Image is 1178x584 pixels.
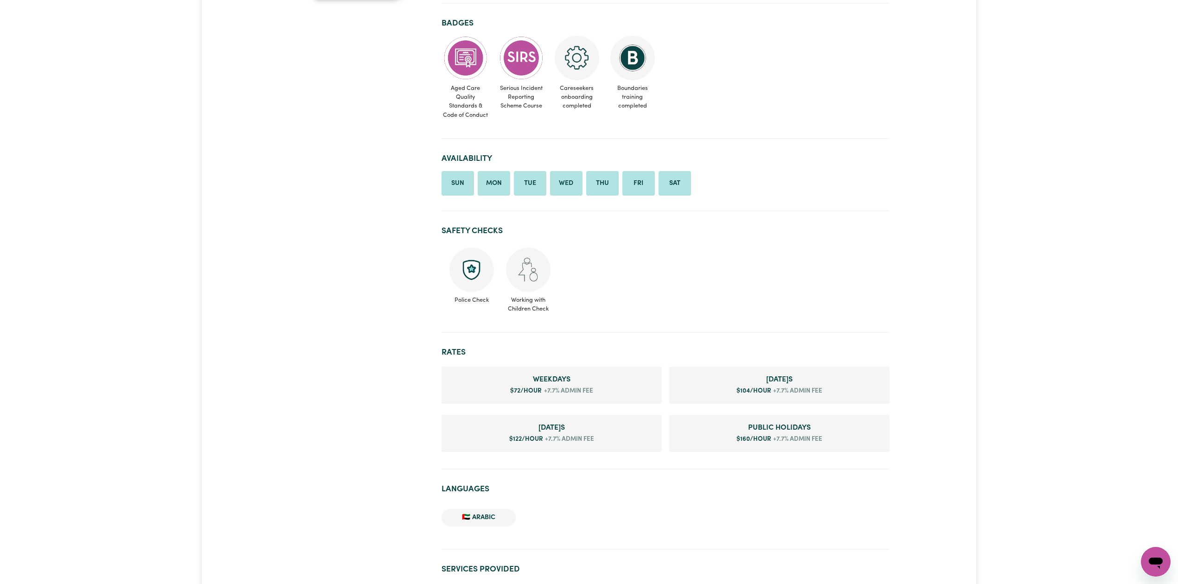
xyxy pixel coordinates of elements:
[622,171,655,196] li: Available on Friday
[1141,547,1171,577] iframe: Button to launch messaging window
[677,374,882,385] span: Saturday rate
[442,226,890,236] h2: Safety Checks
[542,387,593,396] span: +7.7% admin fee
[736,388,771,394] span: $ 104 /hour
[506,292,551,313] span: Working with Children Check
[449,248,494,292] img: Police check
[736,436,771,442] span: $ 160 /hour
[442,509,516,527] li: 🇦🇪 Arabic
[442,565,890,574] h2: Services provided
[442,154,890,164] h2: Availability
[442,348,890,357] h2: Rates
[442,80,490,123] span: Aged Care Quality Standards & Code of Conduct
[555,36,599,80] img: CS Academy: Careseekers Onboarding course completed
[449,422,654,433] span: Sunday rate
[510,388,542,394] span: $ 72 /hour
[550,171,583,196] li: Available on Wednesday
[553,80,601,114] span: Careseekers onboarding completed
[442,19,890,28] h2: Badges
[449,292,494,305] span: Police Check
[659,171,691,196] li: Available on Saturday
[610,36,655,80] img: CS Academy: Boundaries in care and support work course completed
[509,436,543,442] span: $ 122 /hour
[497,80,545,114] span: Serious Incident Reporting Scheme Course
[514,171,546,196] li: Available on Tuesday
[771,387,823,396] span: +7.7% admin fee
[499,36,544,80] img: CS Academy: Serious Incident Reporting Scheme course completed
[771,435,823,444] span: +7.7% admin fee
[608,80,657,114] span: Boundaries training completed
[442,171,474,196] li: Available on Sunday
[443,36,488,80] img: CS Academy: Aged Care Quality Standards & Code of Conduct course completed
[543,435,595,444] span: +7.7% admin fee
[442,484,890,494] h2: Languages
[449,374,654,385] span: Weekday rate
[506,248,551,292] img: Working with children check
[677,422,882,433] span: Public Holiday rate
[478,171,510,196] li: Available on Monday
[586,171,619,196] li: Available on Thursday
